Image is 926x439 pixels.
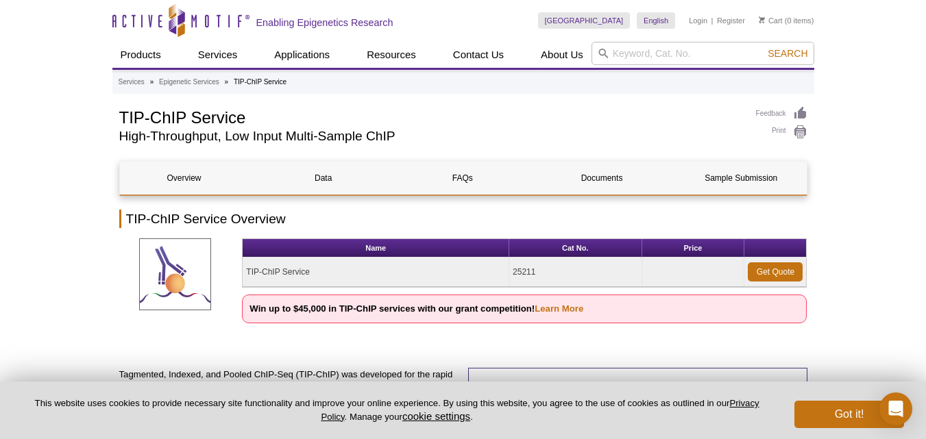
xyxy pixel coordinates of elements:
a: [GEOGRAPHIC_DATA] [538,12,631,29]
h2: High-Throughput, Low Input Multi-Sample ChIP [119,130,742,142]
a: Applications [266,42,338,68]
a: Feedback [756,106,807,121]
span: Search [768,48,807,59]
a: Products [112,42,169,68]
th: Name [243,239,509,258]
a: Get Quote [748,262,803,281]
a: Overview [120,162,249,195]
th: Cat No. [509,239,642,258]
a: Login [689,16,707,25]
img: Your Cart [759,16,765,23]
li: (0 items) [759,12,814,29]
h2: Enabling Epigenetics Research [256,16,393,29]
a: Epigenetic Services [159,76,219,88]
strong: Win up to $45,000 in TIP-ChIP services with our grant competition! [249,303,583,314]
input: Keyword, Cat. No. [592,42,814,65]
a: FAQs [398,162,527,195]
h2: TIP-ChIP Service Overview [119,210,807,228]
li: » [150,78,154,86]
a: Services [119,76,145,88]
button: Got it! [794,401,904,428]
a: Learn More [535,303,583,314]
a: Resources [358,42,424,68]
th: Price [642,239,745,258]
td: 25211 [509,258,642,287]
a: Cart [759,16,783,25]
button: cookie settings [402,410,470,422]
a: Contact Us [445,42,512,68]
a: Documents [537,162,666,195]
h1: TIP-ChIP Service [119,106,742,127]
p: Tagmented, Indexed, and Pooled ChIP-Seq (TIP-ChIP) was developed for the rapid processing of 96 C... [119,368,459,436]
a: Services [190,42,246,68]
div: Open Intercom Messenger [879,392,912,425]
li: | [711,12,714,29]
img: TIP-ChIP Service [139,238,211,310]
a: About Us [533,42,592,68]
a: Privacy Policy [321,398,759,421]
a: Print [756,125,807,140]
td: TIP-ChIP Service [243,258,509,287]
button: Search [764,47,812,60]
li: TIP-ChIP Service [234,78,287,86]
a: Sample Submission [677,162,805,195]
p: This website uses cookies to provide necessary site functionality and improve your online experie... [22,397,772,423]
a: Data [259,162,388,195]
a: English [637,12,675,29]
li: » [225,78,229,86]
a: Register [717,16,745,25]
